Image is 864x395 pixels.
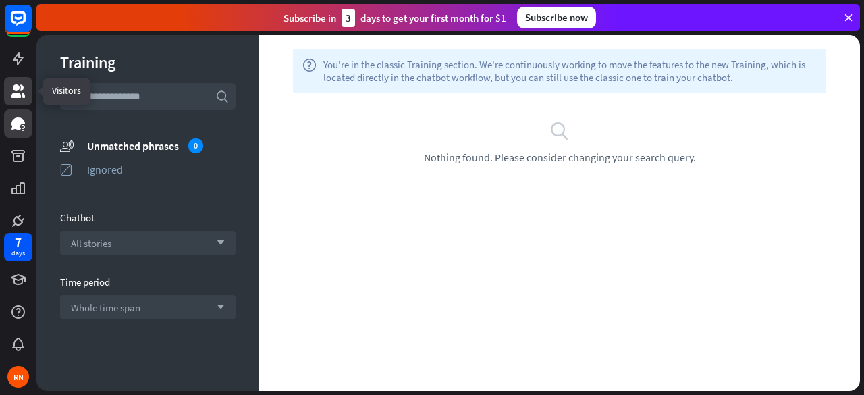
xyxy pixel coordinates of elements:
i: arrow_down [210,303,225,311]
i: search [215,90,229,103]
i: search [549,120,570,140]
div: RN [7,366,29,388]
div: Time period [60,275,236,288]
div: Ignored [87,163,236,176]
span: Nothing found. Please consider changing your search query. [424,151,696,164]
i: ignored [60,163,74,176]
div: days [11,248,25,258]
div: Unmatched phrases [87,138,236,153]
a: 7 days [4,233,32,261]
div: 3 [342,9,355,27]
div: 7 [15,236,22,248]
span: You're in the classic Training section. We're continuously working to move the features to the ne... [323,58,817,84]
div: Subscribe in days to get your first month for $1 [283,9,506,27]
i: unmatched_phrases [60,138,74,153]
span: Whole time span [71,301,140,314]
div: Chatbot [60,211,236,224]
div: 0 [188,138,203,153]
button: Open LiveChat chat widget [11,5,51,46]
i: arrow_down [210,239,225,247]
div: Training [60,52,236,73]
span: All stories [71,237,111,250]
i: help [302,58,317,84]
div: Subscribe now [517,7,596,28]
